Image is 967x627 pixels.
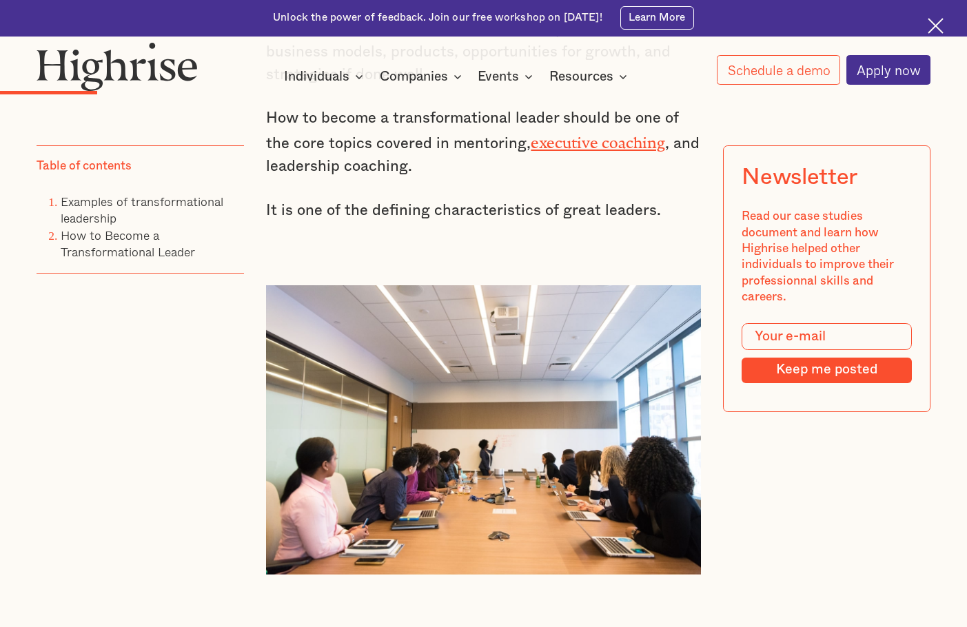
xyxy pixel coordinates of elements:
div: Individuals [284,68,367,85]
div: Resources [549,68,613,85]
div: Individuals [284,68,349,85]
a: Schedule a demo [717,55,840,85]
a: Examples of transformational leadership [61,192,223,227]
a: executive coaching [531,134,665,144]
div: Unlock the power of feedback. Join our free workshop on [DATE]! [273,11,602,25]
input: Your e-mail [742,322,912,349]
a: Learn More [620,6,694,30]
input: Keep me posted [742,358,912,383]
div: Companies [380,68,466,85]
div: Table of contents [37,158,132,174]
div: Newsletter [742,164,857,190]
div: Events [478,68,537,85]
div: Read our case studies document and learn how Highrise helped other individuals to improve their p... [742,208,912,305]
p: It is one of the defining characteristics of great leaders. [266,199,700,222]
p: How to become a transformational leader should be one of the core topics covered in mentoring, , ... [266,107,700,178]
a: Apply now [846,55,931,85]
div: Companies [380,68,448,85]
form: Modal Form [742,322,912,382]
img: Highrise logo [37,42,199,91]
img: Cross icon [928,18,944,34]
img: A transformational leader talking about the compnay's future plans. [266,285,700,575]
div: Events [478,68,519,85]
div: Resources [549,68,631,85]
a: How to Become a Transformational Leader [61,225,195,260]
